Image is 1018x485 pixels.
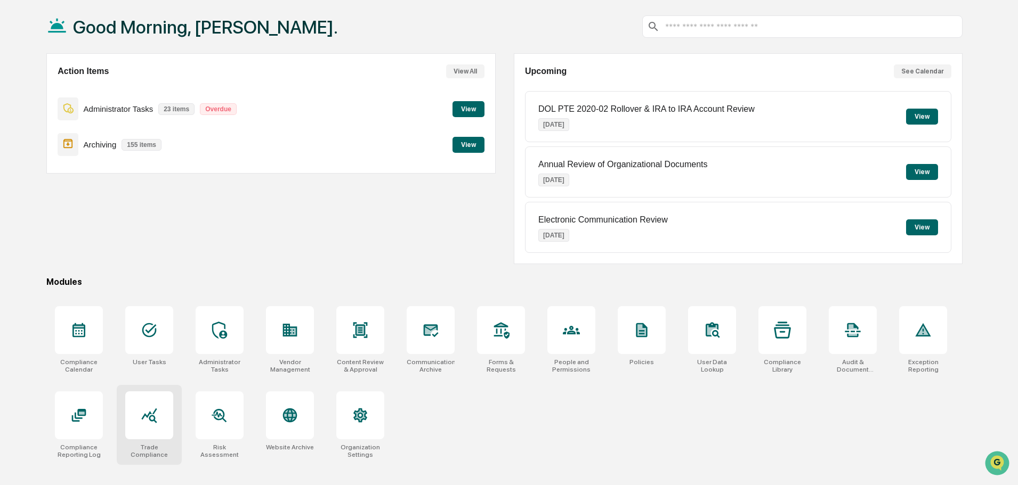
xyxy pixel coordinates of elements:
p: [DATE] [538,174,569,186]
div: We're available if you need us! [36,92,135,101]
div: 🖐️ [11,135,19,144]
div: User Tasks [133,358,166,366]
button: Start new chat [181,85,194,97]
p: 155 items [122,139,161,151]
button: View [906,219,938,235]
p: Overdue [200,103,237,115]
div: Compliance Reporting Log [55,443,103,458]
div: 🗄️ [77,135,86,144]
div: Vendor Management [266,358,314,373]
p: Archiving [84,140,117,149]
div: Trade Compliance [125,443,173,458]
button: View [453,137,484,153]
p: Electronic Communication Review [538,215,668,225]
a: Powered byPylon [75,180,129,188]
iframe: Open customer support [984,450,1013,479]
div: Organization Settings [336,443,384,458]
a: View [453,139,484,149]
img: 1746055101610-c473b297-6a78-478c-a979-82029cc54cd1 [11,81,30,101]
span: Data Lookup [21,154,67,165]
h2: Upcoming [525,67,567,76]
div: Compliance Calendar [55,358,103,373]
div: Forms & Requests [477,358,525,373]
span: Attestations [88,134,132,145]
span: Preclearance [21,134,69,145]
button: View [906,109,938,125]
div: Compliance Library [758,358,806,373]
a: 🗄️Attestations [73,130,136,149]
div: Website Archive [266,443,314,451]
p: 23 items [158,103,195,115]
div: Content Review & Approval [336,358,384,373]
button: See Calendar [894,64,951,78]
div: Communications Archive [407,358,455,373]
p: [DATE] [538,229,569,242]
div: User Data Lookup [688,358,736,373]
a: 🖐️Preclearance [6,130,73,149]
p: DOL PTE 2020-02 Rollover & IRA to IRA Account Review [538,104,755,114]
div: Administrator Tasks [196,358,244,373]
div: People and Permissions [547,358,595,373]
span: Pylon [106,180,129,188]
div: Audit & Document Logs [829,358,877,373]
div: Policies [629,358,654,366]
button: View [453,101,484,117]
p: Administrator Tasks [84,104,153,113]
div: Modules [46,277,963,287]
a: View [453,103,484,113]
div: Start new chat [36,81,175,92]
a: 🔎Data Lookup [6,150,71,169]
button: View [906,164,938,180]
p: [DATE] [538,118,569,131]
button: View All [446,64,484,78]
p: How can we help? [11,22,194,39]
div: 🔎 [11,155,19,164]
h2: Action Items [58,67,109,76]
p: Annual Review of Organizational Documents [538,160,708,169]
div: Risk Assessment [196,443,244,458]
h1: Good Morning, [PERSON_NAME]. [73,17,338,38]
div: Exception Reporting [899,358,947,373]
